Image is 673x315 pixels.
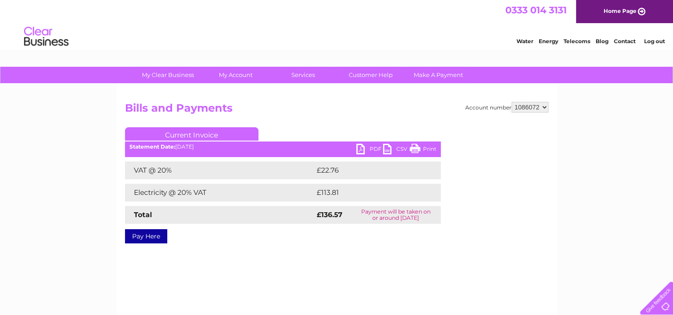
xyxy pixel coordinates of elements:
a: Telecoms [564,38,590,44]
h2: Bills and Payments [125,102,548,119]
a: Current Invoice [125,127,258,141]
div: Account number [465,102,548,113]
td: £113.81 [314,184,423,202]
td: VAT @ 20% [125,162,314,179]
a: PDF [356,144,383,157]
b: Statement Date: [129,143,175,150]
a: My Account [199,67,272,83]
a: Customer Help [334,67,407,83]
a: Pay Here [125,229,167,243]
a: CSV [383,144,410,157]
strong: Total [134,210,152,219]
a: Log out [644,38,665,44]
div: Clear Business is a trading name of Verastar Limited (registered in [GEOGRAPHIC_DATA] No. 3667643... [127,5,547,43]
a: 0333 014 3131 [505,4,567,16]
a: My Clear Business [131,67,205,83]
a: Energy [539,38,558,44]
a: Make A Payment [402,67,475,83]
div: [DATE] [125,144,441,150]
a: Blog [596,38,609,44]
a: Services [266,67,340,83]
td: £22.76 [314,162,423,179]
strong: £136.57 [317,210,343,219]
a: Print [410,144,436,157]
td: Payment will be taken on or around [DATE] [351,206,440,224]
a: Contact [614,38,636,44]
a: Water [516,38,533,44]
img: logo.png [24,23,69,50]
td: Electricity @ 20% VAT [125,184,314,202]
